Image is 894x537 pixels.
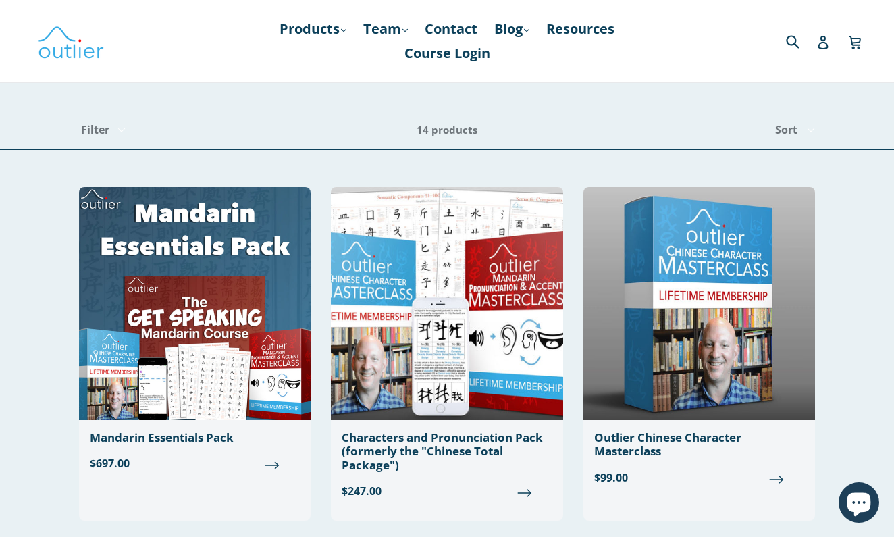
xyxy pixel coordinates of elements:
img: Outlier Linguistics [37,22,105,61]
a: Resources [540,17,621,41]
a: Course Login [398,41,497,66]
a: Blog [488,17,536,41]
img: Mandarin Essentials Pack [79,187,311,420]
a: Outlier Chinese Character Masterclass $99.00 [583,187,815,496]
span: $697.00 [90,455,300,471]
img: Outlier Chinese Character Masterclass Outlier Linguistics [583,187,815,420]
a: Products [273,17,353,41]
div: Mandarin Essentials Pack [90,431,300,444]
input: Search [783,27,820,55]
span: 14 products [417,123,477,136]
inbox-online-store-chat: Shopify online store chat [835,482,883,526]
a: Mandarin Essentials Pack $697.00 [79,187,311,482]
span: $247.00 [342,483,552,499]
a: Characters and Pronunciation Pack (formerly the "Chinese Total Package") $247.00 [331,187,562,510]
span: $99.00 [594,469,804,486]
div: Outlier Chinese Character Masterclass [594,431,804,459]
a: Team [357,17,415,41]
a: Contact [418,17,484,41]
img: Chinese Total Package Outlier Linguistics [331,187,562,420]
div: Characters and Pronunciation Pack (formerly the "Chinese Total Package") [342,431,552,472]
